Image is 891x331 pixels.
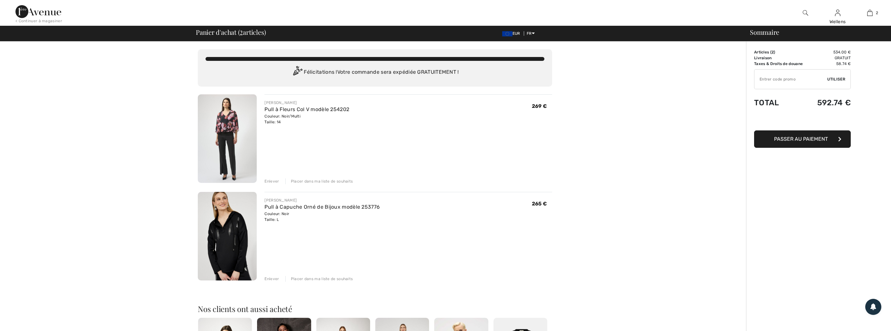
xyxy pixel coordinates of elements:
[754,70,827,89] input: Code promo
[502,31,523,36] span: EUR
[771,50,774,54] span: 2
[15,18,62,24] div: < Continuer à magasiner
[285,178,353,184] div: Placer dans ma liste de souhaits
[754,130,851,148] button: Passer au paiement
[867,9,873,17] img: Mon panier
[196,29,266,35] span: Panier d'achat ( articles)
[206,66,544,79] div: Félicitations ! Votre commande sera expédiée GRATUITEMENT !
[264,197,380,203] div: [PERSON_NAME]
[754,61,811,67] td: Taxes & Droits de douane
[532,103,547,109] span: 269 €
[774,136,828,142] span: Passer au paiement
[264,204,380,210] a: Pull à Capuche Orné de Bijoux modèle 253776
[827,76,845,82] span: Utiliser
[264,211,380,222] div: Couleur: Noir Taille: L
[264,178,279,184] div: Enlever
[754,92,811,114] td: Total
[264,276,279,282] div: Enlever
[291,66,304,79] img: Congratulation2.svg
[822,18,853,25] div: Wellens
[803,9,808,17] img: recherche
[811,55,851,61] td: Gratuit
[854,9,886,17] a: 2
[15,5,61,18] img: 1ère Avenue
[835,9,840,17] img: Mes infos
[742,29,887,35] div: Sommaire
[811,49,851,55] td: 534.00 €
[264,106,349,112] a: Pull à Fleurs Col V modèle 254202
[240,27,243,36] span: 2
[198,94,257,183] img: Pull à Fleurs Col V modèle 254202
[876,10,878,16] span: 2
[754,49,811,55] td: Articles ( )
[264,100,349,106] div: [PERSON_NAME]
[198,192,257,280] img: Pull à Capuche Orné de Bijoux modèle 253776
[285,276,353,282] div: Placer dans ma liste de souhaits
[811,61,851,67] td: 58.74 €
[198,305,552,313] h2: Nos clients ont aussi acheté
[264,113,349,125] div: Couleur: Noir/Multi Taille: 14
[527,31,535,36] span: FR
[532,201,547,207] span: 265 €
[811,92,851,114] td: 592.74 €
[754,114,851,128] iframe: PayPal
[502,31,513,36] img: Euro
[754,55,811,61] td: Livraison
[835,10,840,16] a: Se connecter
